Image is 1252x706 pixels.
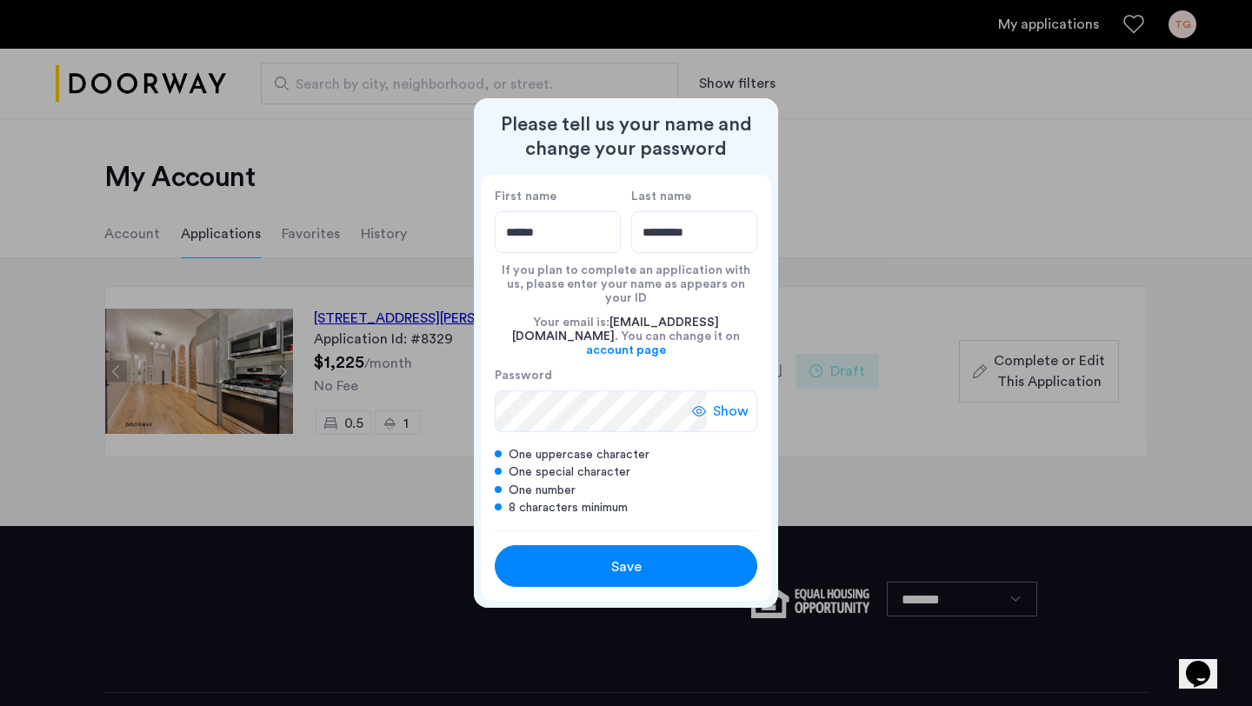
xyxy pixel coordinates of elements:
div: 8 characters minimum [495,499,757,516]
iframe: chat widget [1179,636,1235,689]
div: Your email is: . You can change it on [495,305,757,368]
div: One number [495,482,757,499]
div: If you plan to complete an application with us, please enter your name as appears on your ID [495,253,757,305]
div: One special character [495,463,757,481]
div: One uppercase character [495,446,757,463]
a: account page [586,343,666,357]
h2: Please tell us your name and change your password [481,112,771,161]
span: Save [611,556,642,577]
label: Last name [631,189,757,204]
span: [EMAIL_ADDRESS][DOMAIN_NAME] [512,316,719,343]
span: Show [713,401,749,422]
button: button [495,545,757,587]
label: First name [495,189,621,204]
label: Password [495,368,707,383]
